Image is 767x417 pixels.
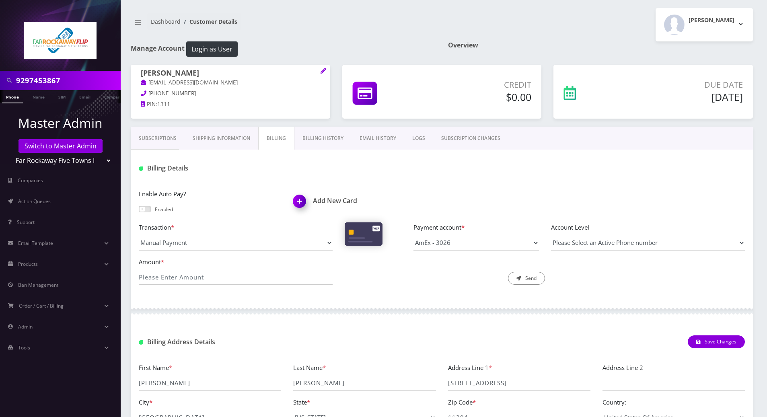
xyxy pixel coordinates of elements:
span: Tools [18,344,30,351]
a: Company [100,90,127,103]
a: LOGS [404,127,433,150]
img: Cards [345,222,382,246]
label: Last Name [293,363,326,372]
p: Due Date [627,79,743,91]
a: EMAIL HISTORY [352,127,404,150]
label: State [293,398,310,407]
span: Support [17,219,35,226]
input: Search in Company [16,73,119,88]
a: Switch to Master Admin [19,139,103,153]
li: Customer Details [181,17,237,26]
span: Products [18,261,38,267]
span: Action Queues [18,198,51,205]
a: Add New CardAdd New Card [293,197,436,205]
button: Send [508,272,545,285]
input: First Name [139,376,281,391]
a: Phone [2,90,23,103]
input: Please Enter Amount [139,269,333,285]
h5: $0.00 [432,91,531,103]
a: SUBSCRIPTION CHANGES [433,127,508,150]
span: Ban Management [18,281,58,288]
span: Email Template [18,240,53,247]
label: Account Level [551,223,745,232]
button: Login as User [186,41,238,57]
a: Billing [258,127,294,150]
a: PIN: [141,101,157,109]
h1: Overview [448,41,753,49]
img: Billing Details [139,166,143,171]
label: Address Line 2 [602,363,643,372]
label: Enable Auto Pay? [139,189,281,199]
span: 1311 [157,101,170,108]
span: Order / Cart / Billing [19,302,64,309]
img: Add New Card [289,192,313,216]
input: Last Name [293,376,436,391]
label: City [139,398,152,407]
a: Shipping Information [185,127,258,150]
input: Address Line 1 [448,376,590,391]
h5: [DATE] [627,91,743,103]
a: Login as User [185,44,238,53]
h1: Manage Account [131,41,436,57]
button: Save Changes [688,335,745,348]
label: Payment account [413,223,539,232]
a: Email [75,90,95,103]
a: Name [29,90,49,103]
label: Amount [139,257,333,267]
label: Zip Code [448,398,476,407]
a: Billing History [294,127,352,150]
h2: [PERSON_NAME] [689,17,734,24]
button: [PERSON_NAME] [656,8,753,41]
a: Dashboard [151,18,181,25]
label: Country: [602,398,626,407]
span: [PHONE_NUMBER] [148,90,196,97]
label: First Name [139,363,172,372]
p: Credit [432,79,531,91]
h1: Add New Card [293,197,436,205]
a: [EMAIL_ADDRESS][DOMAIN_NAME] [141,79,238,87]
a: Subscriptions [131,127,185,150]
h1: Billing Details [139,164,333,172]
h1: [PERSON_NAME] [141,69,320,78]
h1: Billing Address Details [139,338,333,346]
p: Enabled [155,206,173,213]
img: Far Rockaway Five Towns Flip [24,22,97,59]
label: Address Line 1 [448,363,492,372]
nav: breadcrumb [131,13,436,36]
span: Companies [18,177,43,184]
a: SIM [54,90,70,103]
img: Billing Address Detail [139,340,143,345]
label: Transaction [139,223,333,232]
span: Admin [18,323,33,330]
